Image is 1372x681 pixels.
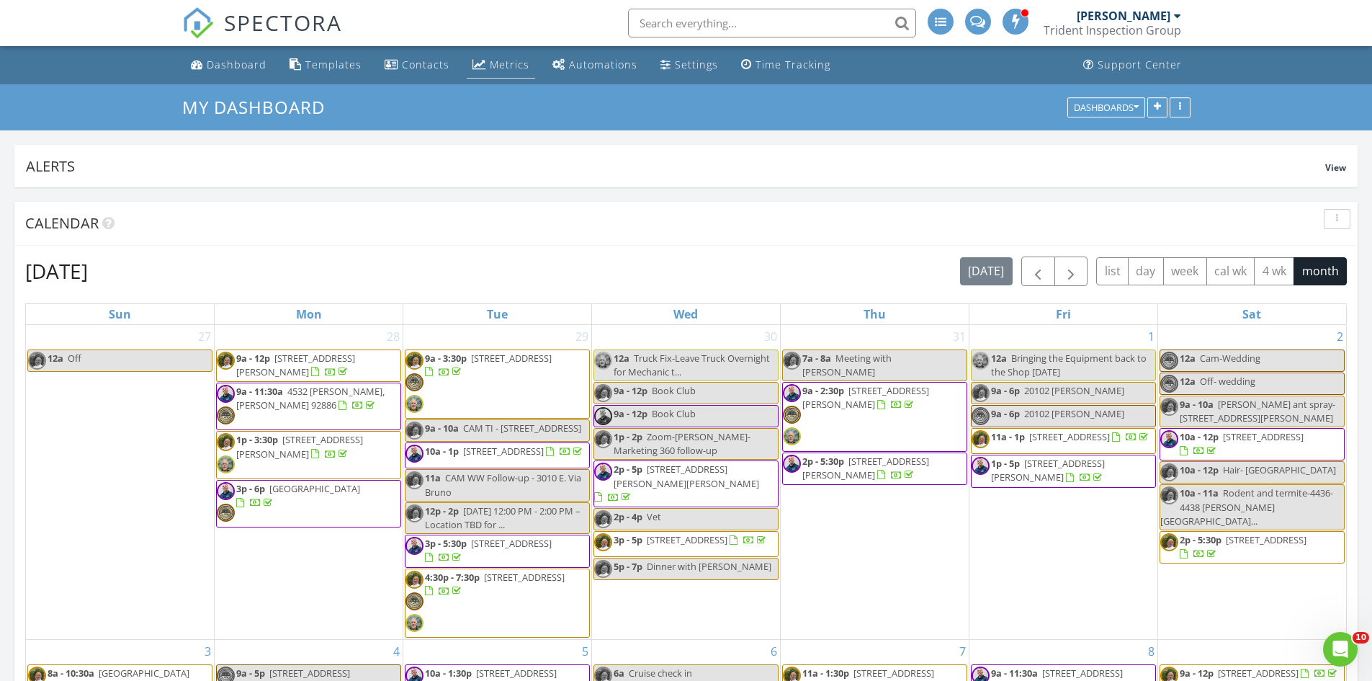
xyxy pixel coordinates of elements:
a: 3p - 6p [GEOGRAPHIC_DATA] [216,480,401,528]
a: Dashboard [185,52,272,79]
a: 10a - 12p [STREET_ADDRESS] [1160,428,1345,460]
img: jeff_generic_pic.jpg [594,384,612,402]
a: 4:30p - 7:30p [STREET_ADDRESS] [425,571,565,597]
span: 3p - 6p [236,482,265,495]
a: 1p - 3:30p [STREET_ADDRESS][PERSON_NAME] [236,433,363,460]
span: [STREET_ADDRESS] [1226,533,1306,546]
td: Go to July 29, 2025 [403,325,592,640]
span: [STREET_ADDRESS][PERSON_NAME] [802,384,929,411]
span: 2p - 5:30p [1180,533,1221,546]
span: 2p - 5p [614,463,642,476]
span: [DATE] 12:00 PM - 2:00 PM – Location TBD for ... [425,504,580,531]
img: jeff_generic_pic.jpg [594,560,612,578]
span: 1p - 2p [614,430,642,443]
span: View [1325,161,1346,174]
img: head_shot_31724.jpg [783,427,801,445]
span: 9a - 6p [991,407,1020,420]
span: 5p - 7p [614,560,642,573]
a: 9a - 3:30p [STREET_ADDRESS] [425,352,552,378]
a: 9a - 2:30p [STREET_ADDRESS][PERSON_NAME] [802,384,929,411]
td: Go to July 28, 2025 [215,325,403,640]
span: 20102 [PERSON_NAME] [1024,384,1124,397]
a: Templates [284,52,367,79]
a: 11a - 1p [STREET_ADDRESS] [991,430,1151,443]
span: 9a - 11:30a [236,385,283,398]
a: 9a - 12p [STREET_ADDRESS][PERSON_NAME] [216,350,401,382]
a: Friday [1053,304,1074,324]
img: The Best Home Inspection Software - Spectora [182,7,214,39]
a: 1p - 5p [STREET_ADDRESS][PERSON_NAME] [971,455,1156,487]
div: Settings [675,58,718,71]
button: Previous month [1021,257,1055,286]
span: 4:30p - 7:30p [425,571,480,584]
a: SPECTORA [182,19,342,50]
span: 10a - 1:30p [425,667,472,680]
div: Automations [569,58,637,71]
div: Dashboards [1074,102,1139,112]
span: Rodent and termite-4436-4438 [PERSON_NAME][GEOGRAPHIC_DATA]... [1160,486,1333,527]
span: Cruise check in [629,667,692,680]
span: [STREET_ADDRESS][PERSON_NAME] [991,457,1105,484]
a: 9a - 3:30p [STREET_ADDRESS] [405,350,590,419]
span: 10 [1353,632,1369,644]
span: 9a - 10a [1180,398,1214,411]
img: jeff_generic_pic.jpg [1160,486,1178,504]
img: jeff_generic_pic.jpg [1160,533,1178,551]
span: CAM TI - [STREET_ADDRESS] [463,422,581,435]
a: Go to August 7, 2025 [956,640,969,663]
span: Cam-Wedding [1200,352,1260,365]
a: Go to July 28, 2025 [384,325,403,348]
img: head_shot_31724.jpg [594,352,612,370]
button: day [1128,257,1164,285]
span: [STREET_ADDRESS] [484,571,565,584]
img: head_shot_31724.jpg [405,614,423,632]
button: 4 wk [1254,257,1294,285]
a: Go to July 27, 2025 [195,325,214,348]
img: 24highresolutionforprintpng1545171544__copy.png [217,504,235,522]
button: list [1096,257,1129,285]
span: [STREET_ADDRESS] [471,352,552,365]
div: Metrics [490,58,529,71]
a: 3p - 5:30p [STREET_ADDRESS] [425,537,552,564]
div: Alerts [26,156,1325,176]
a: 10a - 1p [STREET_ADDRESS] [405,442,590,468]
a: Go to August 1, 2025 [1145,325,1157,348]
a: 2p - 5p [STREET_ADDRESS][PERSON_NAME][PERSON_NAME] [593,460,779,507]
img: 24highresolutionforprintpng1545171544__copy.png [1160,375,1178,393]
span: [STREET_ADDRESS][PERSON_NAME] [236,352,355,378]
a: Contacts [379,52,455,79]
img: sean_culpepper_cpi.png [594,407,612,425]
a: 9a - 2:30p [STREET_ADDRESS][PERSON_NAME] [782,382,967,452]
a: 9a - 11:30a 4532 [PERSON_NAME], [PERSON_NAME] 92886 [236,385,385,411]
span: [STREET_ADDRESS][PERSON_NAME] [236,433,363,460]
img: jeff_generic_pic.jpg [594,510,612,528]
img: head_shot_31724.jpg [405,395,423,413]
div: [PERSON_NAME] [1077,9,1170,23]
img: jeff_generic_pic.jpg [405,352,423,370]
a: Metrics [467,52,535,79]
span: 20102 [PERSON_NAME] [1024,407,1124,420]
a: Time Tracking [735,52,836,79]
span: Book Club [652,384,696,397]
span: 3p - 5:30p [425,537,467,550]
button: [DATE] [960,257,1013,285]
a: 3p - 6p [GEOGRAPHIC_DATA] [236,482,360,509]
img: 24highresolutionforprintpng1545171544__copy.png [1160,352,1178,370]
a: 2p - 5p [STREET_ADDRESS][PERSON_NAME][PERSON_NAME] [594,463,759,503]
img: jeff_generic_pic.jpg [217,433,235,451]
a: Sunday [106,304,134,324]
img: jeff_generic_pic.jpg [405,422,423,440]
span: [STREET_ADDRESS][PERSON_NAME] [802,455,929,481]
span: 2p - 4p [614,510,642,523]
input: Search everything... [628,9,916,37]
img: jeff_generic_pic.jpg [594,430,612,448]
span: 10a - 1p [425,445,459,458]
a: Go to August 2, 2025 [1334,325,1346,348]
span: 7a - 8a [802,352,831,365]
a: 2p - 5:30p [STREET_ADDRESS][PERSON_NAME] [782,453,967,485]
span: [STREET_ADDRESS] [1029,430,1110,443]
a: Tuesday [484,304,511,324]
span: 1p - 5p [991,457,1020,470]
span: [STREET_ADDRESS] [853,667,934,680]
a: 1p - 3:30p [STREET_ADDRESS][PERSON_NAME] [216,431,401,479]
